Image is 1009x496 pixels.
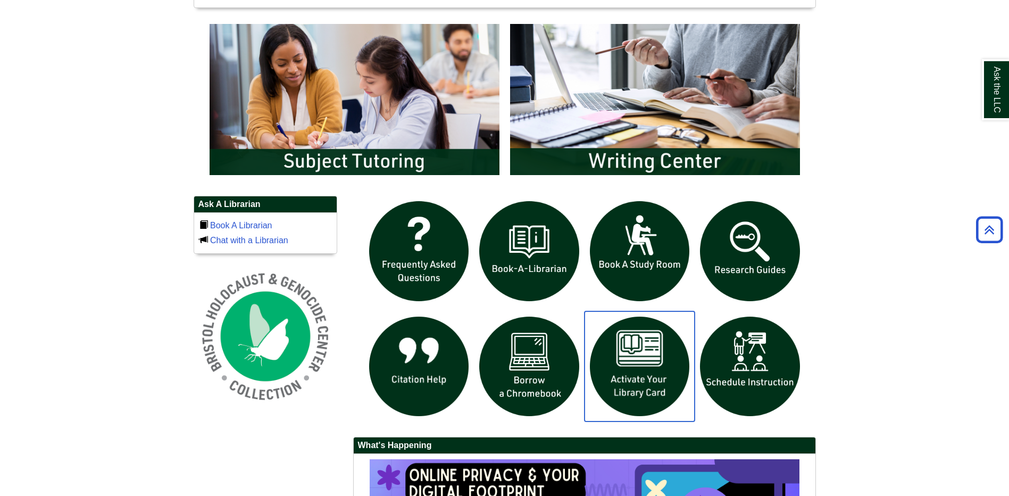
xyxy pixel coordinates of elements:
[585,196,695,307] img: book a study room icon links to book a study room web page
[364,196,805,426] div: slideshow
[210,236,288,245] a: Chat with a Librarian
[474,311,585,422] img: Borrow a chromebook icon links to the borrow a chromebook web page
[695,196,805,307] img: Research Guides icon links to research guides web page
[204,19,805,185] div: slideshow
[194,264,337,408] img: Holocaust and Genocide Collection
[695,311,805,422] img: For faculty. Schedule Library Instruction icon links to form.
[354,437,815,454] h2: What's Happening
[364,196,474,307] img: frequently asked questions
[210,221,272,230] a: Book A Librarian
[364,311,474,422] img: citation help icon links to citation help guide page
[204,19,505,180] img: Subject Tutoring Information
[585,311,695,422] img: activate Library Card icon links to form to activate student ID into library card
[194,196,337,213] h2: Ask A Librarian
[474,196,585,307] img: Book a Librarian icon links to book a librarian web page
[505,19,805,180] img: Writing Center Information
[972,222,1006,237] a: Back to Top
